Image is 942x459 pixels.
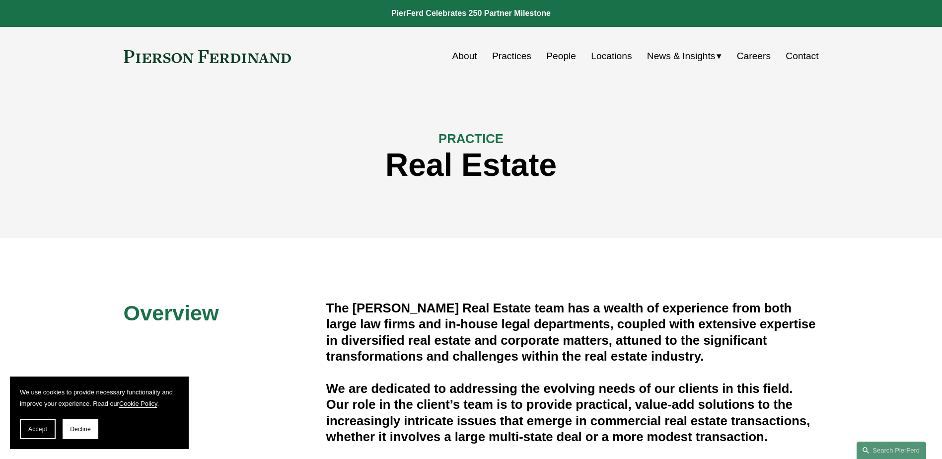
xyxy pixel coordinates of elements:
[10,377,189,449] section: Cookie banner
[452,47,477,66] a: About
[124,147,819,183] h1: Real Estate
[70,426,91,433] span: Decline
[647,48,716,65] span: News & Insights
[737,47,771,66] a: Careers
[786,47,818,66] a: Contact
[28,426,47,433] span: Accept
[857,442,926,459] a: Search this site
[326,300,819,365] h4: The [PERSON_NAME] Real Estate team has a wealth of experience from both large law firms and in-ho...
[546,47,576,66] a: People
[20,419,56,439] button: Accept
[119,400,157,407] a: Cookie Policy
[591,47,632,66] a: Locations
[438,132,504,146] span: PRACTICE
[326,381,819,445] h4: We are dedicated to addressing the evolving needs of our clients in this field. Our role in the c...
[63,419,98,439] button: Decline
[647,47,722,66] a: folder dropdown
[124,301,219,325] span: Overview
[20,386,179,409] p: We use cookies to provide necessary functionality and improve your experience. Read our .
[492,47,531,66] a: Practices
